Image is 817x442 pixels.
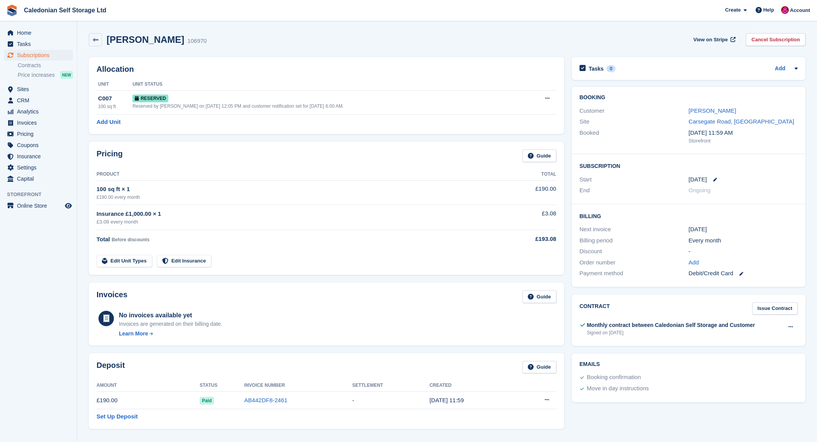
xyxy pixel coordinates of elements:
[4,95,73,106] a: menu
[4,200,73,211] a: menu
[107,34,184,45] h2: [PERSON_NAME]
[4,39,73,49] a: menu
[98,94,132,103] div: C007
[157,255,212,268] a: Edit Insurance
[17,117,63,128] span: Invoices
[17,129,63,139] span: Pricing
[763,6,774,14] span: Help
[17,173,63,184] span: Capital
[688,269,798,278] div: Debit/Credit Card
[97,185,485,194] div: 100 sq ft × 1
[97,65,556,74] h2: Allocation
[688,118,794,125] a: Carsegate Road, [GEOGRAPHIC_DATA]
[18,71,55,79] span: Price increases
[580,361,798,367] h2: Emails
[688,247,798,256] div: -
[97,361,125,374] h2: Deposit
[580,95,798,101] h2: Booking
[17,27,63,38] span: Home
[4,140,73,151] a: menu
[4,27,73,38] a: menu
[485,205,556,230] td: £3.08
[97,255,152,268] a: Edit Unit Types
[580,269,689,278] div: Payment method
[587,373,641,382] div: Booking confirmation
[98,103,132,110] div: 100 sq ft
[17,95,63,106] span: CRM
[200,379,244,392] th: Status
[781,6,789,14] img: Donald Mathieson
[752,302,798,315] a: Issue Contract
[429,379,515,392] th: Created
[580,162,798,169] h2: Subscription
[725,6,741,14] span: Create
[522,290,556,303] a: Guide
[6,5,18,16] img: stora-icon-8386f47178a22dfd0bd8f6a31ec36ba5ce8667c1dd55bd0f319d3a0aa187defe.svg
[21,4,109,17] a: Caledonian Self Storage Ltd
[688,225,798,234] div: [DATE]
[688,129,798,137] div: [DATE] 11:59 AM
[485,180,556,205] td: £190.00
[688,107,736,114] a: [PERSON_NAME]
[17,50,63,61] span: Subscriptions
[587,384,649,393] div: Move in day instructions
[4,117,73,128] a: menu
[119,330,148,338] div: Learn More
[580,302,610,315] h2: Contract
[97,290,127,303] h2: Invoices
[187,37,207,46] div: 106970
[119,311,222,320] div: No invoices available yet
[688,175,707,184] time: 2025-09-29 00:00:00 UTC
[587,321,755,329] div: Monthly contract between Caledonian Self Storage and Customer
[17,84,63,95] span: Sites
[200,397,214,405] span: Paid
[690,33,737,46] a: View on Stripe
[17,200,63,211] span: Online Store
[60,71,73,79] div: NEW
[790,7,810,14] span: Account
[97,236,110,242] span: Total
[746,33,805,46] a: Cancel Subscription
[132,103,526,110] div: Reserved by [PERSON_NAME] on [DATE] 12:05 PM and customer notification set for [DATE] 6:00 AM.
[17,39,63,49] span: Tasks
[132,78,526,91] th: Unit Status
[97,194,485,201] div: £190.00 every month
[522,149,556,162] a: Guide
[688,236,798,245] div: Every month
[18,62,73,69] a: Contracts
[97,392,200,409] td: £190.00
[97,78,132,91] th: Unit
[607,65,615,72] div: 0
[485,168,556,181] th: Total
[4,106,73,117] a: menu
[244,397,288,403] a: AB442DF8-2461
[580,129,689,145] div: Booked
[429,397,464,403] time: 2025-09-08 10:59:43 UTC
[17,151,63,162] span: Insurance
[97,379,200,392] th: Amount
[589,65,604,72] h2: Tasks
[580,212,798,220] h2: Billing
[132,95,168,102] span: Reserved
[775,64,785,73] a: Add
[17,106,63,117] span: Analytics
[97,412,138,421] a: Set Up Deposit
[580,225,689,234] div: Next invoice
[522,361,556,374] a: Guide
[119,320,222,328] div: Invoices are generated on their billing date.
[688,137,798,145] div: Storefront
[17,140,63,151] span: Coupons
[688,258,699,267] a: Add
[580,186,689,195] div: End
[580,117,689,126] div: Site
[580,258,689,267] div: Order number
[485,235,556,244] div: £193.08
[4,129,73,139] a: menu
[97,210,485,218] div: Insurance £1,000.00 × 1
[580,247,689,256] div: Discount
[352,392,429,409] td: -
[587,329,755,336] div: Signed on [DATE]
[119,330,222,338] a: Learn More
[693,36,728,44] span: View on Stripe
[4,162,73,173] a: menu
